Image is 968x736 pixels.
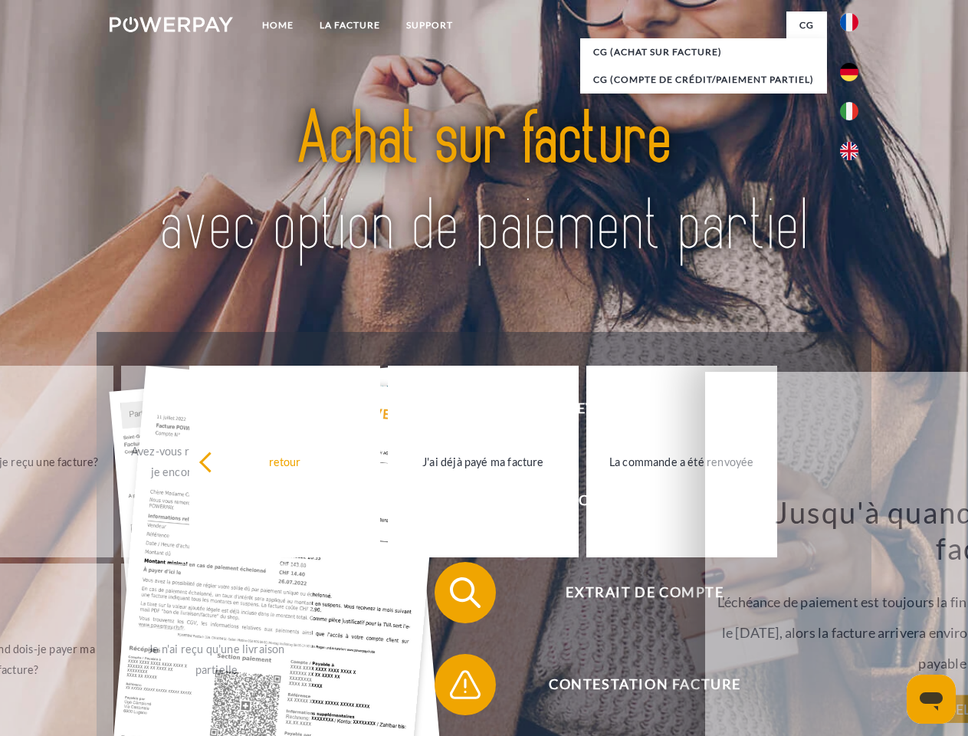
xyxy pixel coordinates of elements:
[580,66,827,94] a: CG (Compte de crédit/paiement partiel)
[907,675,956,724] iframe: Bouton de lancement de la fenêtre de messagerie
[840,13,858,31] img: fr
[840,142,858,160] img: en
[457,562,832,623] span: Extrait de compte
[435,654,833,715] button: Contestation Facture
[596,451,768,472] div: La commande a été renvoyée
[130,441,303,482] div: Avez-vous reçu mes paiements, ai-je encore un solde ouvert?
[121,366,312,557] a: Avez-vous reçu mes paiements, ai-je encore un solde ouvert?
[446,665,484,704] img: qb_warning.svg
[249,11,307,39] a: Home
[840,102,858,120] img: it
[146,74,822,294] img: title-powerpay_fr.svg
[446,573,484,612] img: qb_search.svg
[393,11,466,39] a: Support
[457,654,832,715] span: Contestation Facture
[110,17,233,32] img: logo-powerpay-white.svg
[397,451,569,472] div: J'ai déjà payé ma facture
[307,11,393,39] a: LA FACTURE
[786,11,827,39] a: CG
[580,38,827,66] a: CG (achat sur facture)
[435,562,833,623] button: Extrait de compte
[130,639,303,680] div: Je n'ai reçu qu'une livraison partielle
[199,451,371,472] div: retour
[840,63,858,81] img: de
